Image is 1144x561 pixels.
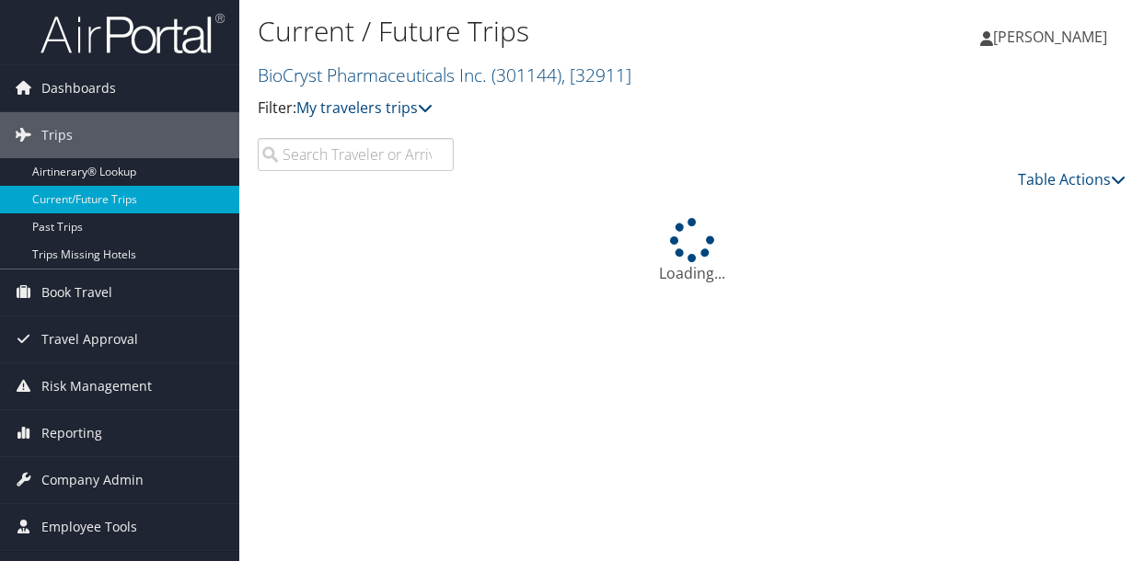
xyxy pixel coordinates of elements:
span: Risk Management [41,363,152,409]
span: Dashboards [41,65,116,111]
a: [PERSON_NAME] [980,9,1126,64]
span: Company Admin [41,457,144,503]
span: Trips [41,112,73,158]
input: Search Traveler or Arrival City [258,138,454,171]
a: My travelers trips [296,97,433,118]
span: ( 301144 ) [491,63,561,87]
div: Loading... [258,218,1126,284]
span: [PERSON_NAME] [993,27,1107,47]
span: Employee Tools [41,504,137,550]
h1: Current / Future Trips [258,12,837,51]
img: airportal-logo.png [40,12,225,55]
a: Table Actions [1018,169,1126,189]
span: Travel Approval [41,316,138,362]
p: Filter: [258,97,837,120]
span: , [ 32911 ] [561,63,631,87]
span: Reporting [41,410,102,456]
span: Book Travel [41,269,112,315]
a: BioCryst Pharmaceuticals Inc. [258,63,631,87]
